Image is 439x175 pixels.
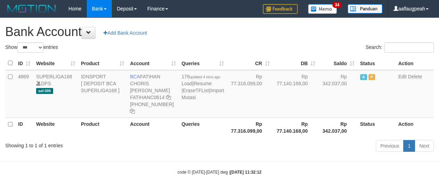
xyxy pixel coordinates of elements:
[227,56,273,70] th: CR: activate to sort column ascending
[127,56,179,70] th: Account: activate to sort column ascending
[15,117,33,137] th: ID
[273,56,318,70] th: DB: activate to sort column ascending
[396,117,434,137] th: Action
[78,117,127,137] th: Product
[179,117,227,137] th: Queries
[403,140,415,152] a: 1
[5,3,58,14] img: MOTION_logo.png
[308,4,337,14] img: Button%20Memo.svg
[127,117,179,137] th: Account
[227,70,273,118] td: Rp 77.316.099,00
[230,170,262,175] strong: [DATE] 11:32:12
[36,88,53,94] span: aaf-006
[332,2,342,8] span: 34
[357,117,396,137] th: Status
[182,88,224,100] a: Import Mutasi
[193,81,212,86] a: Resume
[5,42,58,53] label: Show entries
[360,74,367,80] span: Active
[15,70,33,118] td: 4869
[33,117,78,137] th: Website
[273,117,318,137] th: Rp 77.140.168,00
[273,70,318,118] td: Rp 77.140.168,00
[376,140,404,152] a: Previous
[182,74,220,79] span: 179
[5,139,178,149] div: Showing 1 to 1 of 1 entries
[5,25,434,39] h1: Bank Account
[415,140,434,152] a: Next
[130,108,135,114] a: Copy 4062281727 to clipboard
[263,4,298,14] img: Feedback.jpg
[33,56,78,70] th: Website: activate to sort column ascending
[130,74,140,79] span: BCA
[227,117,273,137] th: Rp 77.316.099,00
[130,95,164,100] a: FATIHANC0614
[182,81,192,86] a: Load
[357,56,396,70] th: Status
[384,42,434,53] input: Search:
[177,170,262,175] small: code © [DATE]-[DATE] dwg |
[182,74,224,100] span: | | |
[318,56,357,70] th: Saldo: activate to sort column ascending
[408,74,422,79] a: Delete
[15,56,33,70] th: ID: activate to sort column ascending
[127,70,179,118] td: FATIHAN CHORIS [PERSON_NAME] [PHONE_NUMBER]
[166,95,171,100] a: Copy FATIHANC0614 to clipboard
[183,88,209,93] a: EraseTFList
[17,42,43,53] select: Showentries
[398,74,407,79] a: Edit
[396,56,434,70] th: Action
[78,56,127,70] th: Product: activate to sort column ascending
[190,75,220,79] span: updated 4 mins ago
[318,70,357,118] td: Rp 342.037,00
[33,70,78,118] td: DPS
[318,117,357,137] th: Rp 342.037,00
[78,70,127,118] td: IDNSPORT [ DEPOSIT BCA SUPERLIGA168 ]
[36,74,72,79] a: SUPERLIGA168
[348,4,382,14] img: panduan.png
[179,56,227,70] th: Queries: activate to sort column ascending
[99,27,151,39] a: Add Bank Account
[366,42,434,53] label: Search:
[368,74,375,80] span: Paused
